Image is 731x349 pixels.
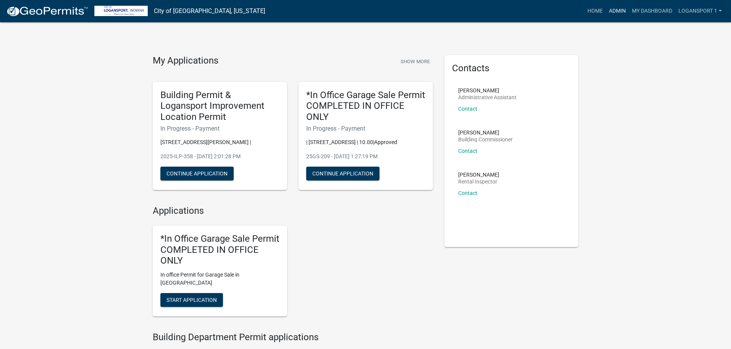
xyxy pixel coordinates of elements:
a: Contact [458,106,477,112]
h5: *In Office Garage Sale Permit COMPLETED IN OFFICE ONLY [306,90,425,123]
a: City of [GEOGRAPHIC_DATA], [US_STATE] [154,5,265,18]
img: City of Logansport, Indiana [94,6,148,16]
h6: In Progress - Payment [306,125,425,132]
p: [PERSON_NAME] [458,172,499,177]
p: [PERSON_NAME] [458,88,516,93]
a: Home [584,4,606,18]
a: Contact [458,148,477,154]
p: In office Permit for Garage Sale in [GEOGRAPHIC_DATA] [160,271,279,287]
h4: My Applications [153,55,218,67]
a: Admin [606,4,629,18]
p: Rental Inspector [458,179,499,184]
button: Continue Application [160,167,234,180]
a: My Dashboard [629,4,675,18]
p: Administrative Assistant [458,95,516,100]
p: 25GS-209 - [DATE] 1:27:19 PM [306,152,425,161]
h6: In Progress - Payment [160,125,279,132]
button: Show More [398,55,433,68]
span: Start Application [167,297,217,303]
h5: *In Office Garage Sale Permit COMPLETED IN OFFICE ONLY [160,233,279,266]
p: Building Commissioner [458,137,513,142]
p: | [STREET_ADDRESS] | 10.00|Approved [306,138,425,146]
p: [PERSON_NAME] [458,130,513,135]
p: [STREET_ADDRESS][PERSON_NAME] | [160,138,279,146]
a: Logansport 1 [675,4,725,18]
h5: Building Permit & Logansport Improvement Location Permit [160,90,279,123]
p: 2025-ILP-358 - [DATE] 2:01:28 PM [160,152,279,161]
button: Continue Application [306,167,380,180]
h4: Building Department Permit applications [153,332,433,343]
button: Start Application [160,293,223,307]
h4: Applications [153,205,433,216]
h5: Contacts [452,63,571,74]
a: Contact [458,190,477,196]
